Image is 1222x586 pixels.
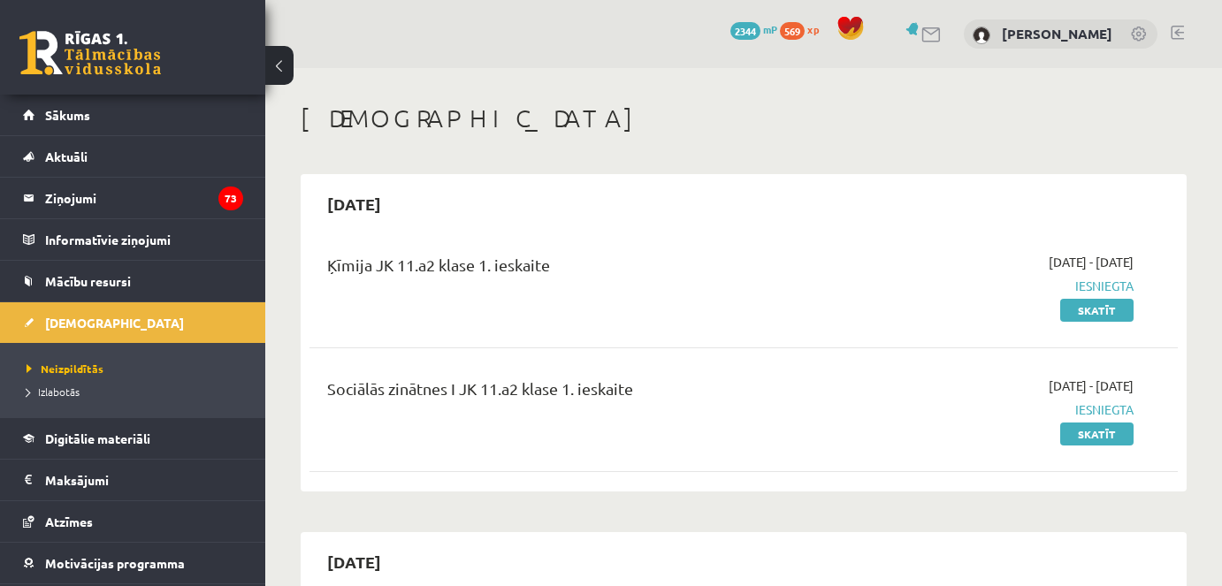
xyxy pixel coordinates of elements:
a: Aktuāli [23,136,243,177]
span: Sākums [45,107,90,123]
span: Atzīmes [45,514,93,529]
span: Digitālie materiāli [45,430,150,446]
span: 2344 [730,22,760,40]
a: Skatīt [1060,299,1134,322]
span: xp [807,22,819,36]
legend: Maksājumi [45,460,243,500]
a: Atzīmes [23,501,243,542]
a: Digitālie materiāli [23,418,243,459]
span: [DATE] - [DATE] [1049,377,1134,395]
a: Motivācijas programma [23,543,243,583]
span: [DEMOGRAPHIC_DATA] [45,315,184,331]
a: Sākums [23,95,243,135]
span: [DATE] - [DATE] [1049,253,1134,271]
h2: [DATE] [309,541,399,582]
h1: [DEMOGRAPHIC_DATA] [301,103,1187,133]
a: Neizpildītās [27,361,248,377]
a: [DEMOGRAPHIC_DATA] [23,302,243,343]
a: Rīgas 1. Tālmācības vidusskola [19,31,161,75]
i: 73 [218,186,243,210]
a: Informatīvie ziņojumi [23,219,243,260]
span: Motivācijas programma [45,555,185,571]
a: Skatīt [1060,422,1134,445]
span: Aktuāli [45,148,88,164]
img: Daniela Tarvāne [973,27,990,44]
legend: Ziņojumi [45,178,243,218]
h2: [DATE] [309,183,399,225]
a: 569 xp [780,22,828,36]
legend: Informatīvie ziņojumi [45,219,243,260]
span: Mācību resursi [45,273,131,289]
span: Neizpildītās [27,361,103,376]
span: Izlabotās [27,384,80,399]
div: Ķīmija JK 11.a2 klase 1. ieskaite [327,253,856,285]
div: Sociālās zinātnes I JK 11.a2 klase 1. ieskaite [327,377,856,409]
span: Iesniegta [882,277,1134,295]
span: mP [763,22,777,36]
a: Maksājumi [23,460,243,500]
a: Izlabotās [27,384,248,400]
a: [PERSON_NAME] [1002,25,1112,42]
a: 2344 mP [730,22,777,36]
a: Ziņojumi73 [23,178,243,218]
span: Iesniegta [882,400,1134,419]
a: Mācību resursi [23,261,243,301]
span: 569 [780,22,805,40]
